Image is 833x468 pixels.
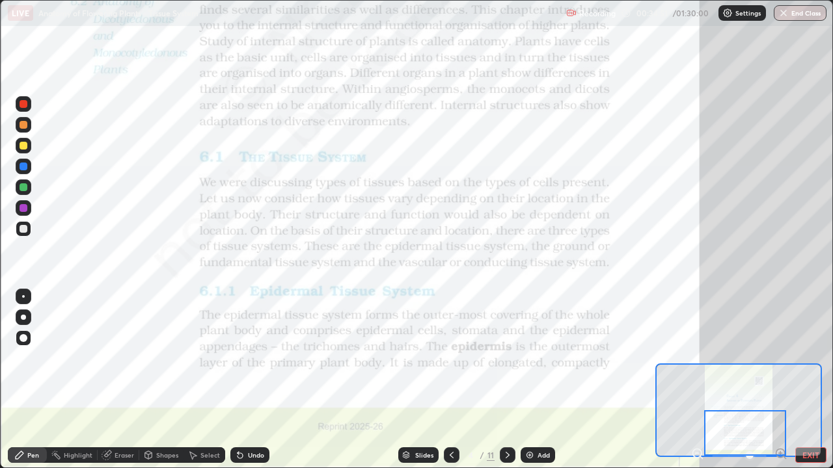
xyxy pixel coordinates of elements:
p: LIVE [12,8,29,18]
div: Add [538,452,550,458]
div: Highlight [64,452,92,458]
div: Shapes [156,452,178,458]
div: Select [200,452,220,458]
div: Eraser [115,452,134,458]
img: recording.375f2c34.svg [566,8,577,18]
p: Anatomy of Flowering Plants - Tissue System [38,8,198,18]
div: Slides [415,452,433,458]
img: class-settings-icons [722,8,733,18]
button: EXIT [795,447,826,463]
div: Pen [27,452,39,458]
div: 4 [465,451,478,459]
button: End Class [774,5,826,21]
p: Settings [735,10,761,16]
div: 11 [487,449,495,461]
img: add-slide-button [525,450,535,460]
div: / [480,451,484,459]
div: Undo [248,452,264,458]
p: Recording [579,8,616,18]
img: end-class-cross [778,8,789,18]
